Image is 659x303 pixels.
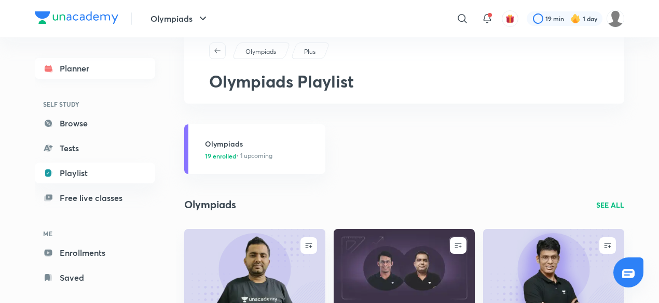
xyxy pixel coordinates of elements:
img: streak [570,13,581,24]
button: avatar [502,10,518,27]
a: SEE ALL [596,199,624,210]
a: Browse [35,113,155,134]
a: Company Logo [35,11,118,26]
span: • 1 upcoming [205,151,272,161]
h2: Olympiads [184,197,236,212]
h6: SELF STUDY [35,95,155,113]
a: Planner [35,58,155,79]
a: Olympiads [244,47,278,56]
a: Enrollments [35,242,155,263]
p: Olympiads [245,47,276,56]
img: Company Logo [35,11,118,24]
a: Olympiads19 enrolled• 1 upcoming [184,124,325,174]
h3: Olympiads [205,138,319,149]
a: Free live classes [35,187,155,208]
a: Tests [35,138,155,158]
span: 19 enrolled [205,151,236,161]
h6: ME [35,225,155,242]
a: Playlist [35,163,155,183]
button: Olympiads [144,8,215,29]
p: Plus [304,47,315,56]
img: avatar [505,14,515,23]
a: Saved [35,267,155,288]
a: Plus [303,47,318,56]
span: Olympiads Playlist [209,70,354,92]
img: Adrinil Sain [607,10,624,27]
